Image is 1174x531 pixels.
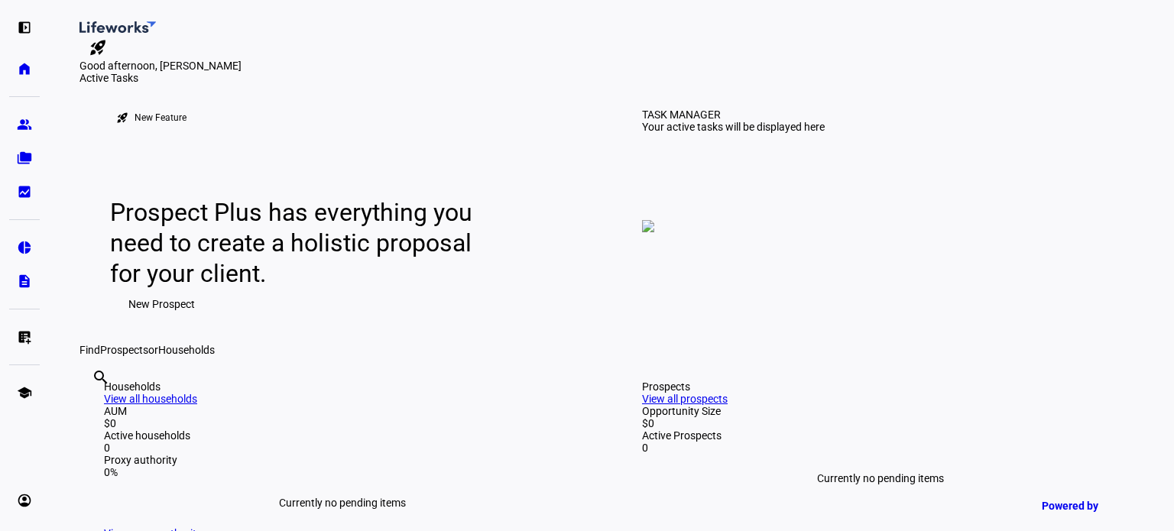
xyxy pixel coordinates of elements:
input: Enter name of prospect or household [92,389,95,407]
eth-mat-symbol: list_alt_add [17,329,32,345]
div: $0 [104,417,581,429]
div: Currently no pending items [642,454,1119,503]
img: empty-tasks.png [642,220,654,232]
a: View all households [104,393,197,405]
a: View all prospects [642,393,728,405]
eth-mat-symbol: group [17,117,32,132]
div: Prospect Plus has everything you need to create a holistic proposal for your client. [110,197,487,289]
span: Households [158,344,215,356]
span: New Prospect [128,289,195,319]
mat-icon: rocket_launch [89,38,107,57]
eth-mat-symbol: home [17,61,32,76]
div: Prospects [642,380,1119,393]
div: Opportunity Size [642,405,1119,417]
div: Households [104,380,581,393]
eth-mat-symbol: left_panel_open [17,20,32,35]
mat-icon: rocket_launch [116,112,128,124]
a: home [9,53,40,84]
div: Currently no pending items [104,478,581,527]
eth-mat-symbol: folder_copy [17,151,32,166]
eth-mat-symbol: description [17,274,32,289]
div: 0% [104,466,581,478]
a: group [9,109,40,140]
mat-icon: search [92,368,110,387]
button: New Prospect [110,289,213,319]
div: Proxy authority [104,454,581,466]
eth-mat-symbol: account_circle [17,493,32,508]
a: pie_chart [9,232,40,263]
div: Your active tasks will be displayed here [642,121,825,133]
a: description [9,266,40,296]
a: folder_copy [9,143,40,173]
span: Prospects [100,344,148,356]
eth-mat-symbol: bid_landscape [17,184,32,199]
div: TASK MANAGER [642,108,721,121]
eth-mat-symbol: pie_chart [17,240,32,255]
div: Good afternoon, [PERSON_NAME] [79,60,1143,72]
div: Find or [79,344,1143,356]
a: Powered by [1034,491,1151,520]
div: New Feature [135,112,186,124]
div: Active households [104,429,581,442]
div: Active Prospects [642,429,1119,442]
div: Active Tasks [79,72,1143,84]
a: bid_landscape [9,176,40,207]
div: $0 [642,417,1119,429]
eth-mat-symbol: school [17,385,32,400]
div: AUM [104,405,581,417]
div: 0 [642,442,1119,454]
div: 0 [104,442,581,454]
